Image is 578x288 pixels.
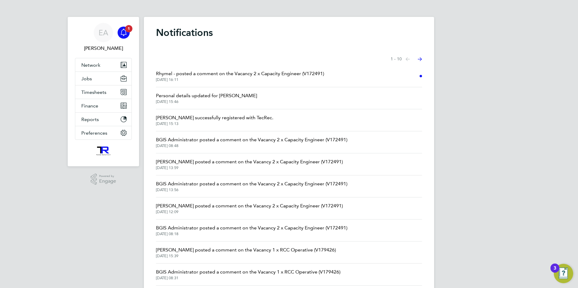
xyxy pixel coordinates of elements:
[81,62,100,68] span: Network
[125,25,132,32] span: 1
[156,224,347,232] span: BGIS Administrator posted a comment on the Vacancy 2 x Capacity Engineer (V172491)
[81,76,92,82] span: Jobs
[75,99,132,112] button: Finance
[156,268,340,280] a: BGIS Administrator posted a comment on the Vacancy 1 x RCC Operative (V179426)[DATE] 08:31
[81,117,99,122] span: Reports
[99,179,116,184] span: Engage
[156,254,336,258] span: [DATE] 15:39
[75,113,132,126] button: Reports
[156,70,324,82] a: Rhymel - posted a comment on the Vacancy 2 x Capacity Engineer (V172491)[DATE] 16:11
[156,276,340,280] span: [DATE] 08:31
[95,146,112,155] img: wearetecrec-logo-retina.png
[99,174,116,179] span: Powered by
[156,180,347,187] span: BGIS Administrator posted a comment on the Vacancy 2 x Capacity Engineer (V172491)
[156,143,347,148] span: [DATE] 08:48
[156,202,343,214] a: [PERSON_NAME] posted a comment on the Vacancy 2 x Capacity Engineer (V172491)[DATE] 12:09
[156,114,273,126] a: [PERSON_NAME] successfully registered with TecRec.[DATE] 15:13
[91,174,116,185] a: Powered byEngage
[75,126,132,139] button: Preferences
[81,103,98,109] span: Finance
[99,29,108,37] span: EA
[554,264,573,283] button: Open Resource Center, 3 new notifications
[118,23,130,42] a: 1
[554,268,556,276] div: 3
[75,85,132,99] button: Timesheets
[156,114,273,121] span: [PERSON_NAME] successfully registered with TecRec.
[75,23,132,52] a: EA[PERSON_NAME]
[156,158,343,170] a: [PERSON_NAME] posted a comment on the Vacancy 2 x Capacity Engineer (V172491)[DATE] 13:59
[156,246,336,258] a: [PERSON_NAME] posted a comment on the Vacancy 1 x RCC Operative (V179426)[DATE] 15:39
[75,45,132,52] span: Ellis Andrew
[156,187,347,192] span: [DATE] 13:56
[156,210,343,214] span: [DATE] 12:09
[75,72,132,85] button: Jobs
[391,53,422,65] nav: Select page of notifications list
[75,58,132,72] button: Network
[156,246,336,254] span: [PERSON_NAME] posted a comment on the Vacancy 1 x RCC Operative (V179426)
[68,17,139,166] nav: Main navigation
[81,89,106,95] span: Timesheets
[81,130,107,136] span: Preferences
[156,158,343,165] span: [PERSON_NAME] posted a comment on the Vacancy 2 x Capacity Engineer (V172491)
[156,92,257,104] a: Personal details updated for [PERSON_NAME][DATE] 15:46
[156,121,273,126] span: [DATE] 15:13
[156,99,257,104] span: [DATE] 15:46
[156,224,347,236] a: BGIS Administrator posted a comment on the Vacancy 2 x Capacity Engineer (V172491)[DATE] 08:18
[156,180,347,192] a: BGIS Administrator posted a comment on the Vacancy 2 x Capacity Engineer (V172491)[DATE] 13:56
[156,136,347,148] a: BGIS Administrator posted a comment on the Vacancy 2 x Capacity Engineer (V172491)[DATE] 08:48
[156,268,340,276] span: BGIS Administrator posted a comment on the Vacancy 1 x RCC Operative (V179426)
[75,146,132,155] a: Go to home page
[391,56,402,62] span: 1 - 10
[156,202,343,210] span: [PERSON_NAME] posted a comment on the Vacancy 2 x Capacity Engineer (V172491)
[156,165,343,170] span: [DATE] 13:59
[156,77,324,82] span: [DATE] 16:11
[156,70,324,77] span: Rhymel - posted a comment on the Vacancy 2 x Capacity Engineer (V172491)
[156,27,422,39] h1: Notifications
[156,136,347,143] span: BGIS Administrator posted a comment on the Vacancy 2 x Capacity Engineer (V172491)
[156,232,347,236] span: [DATE] 08:18
[156,92,257,99] span: Personal details updated for [PERSON_NAME]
